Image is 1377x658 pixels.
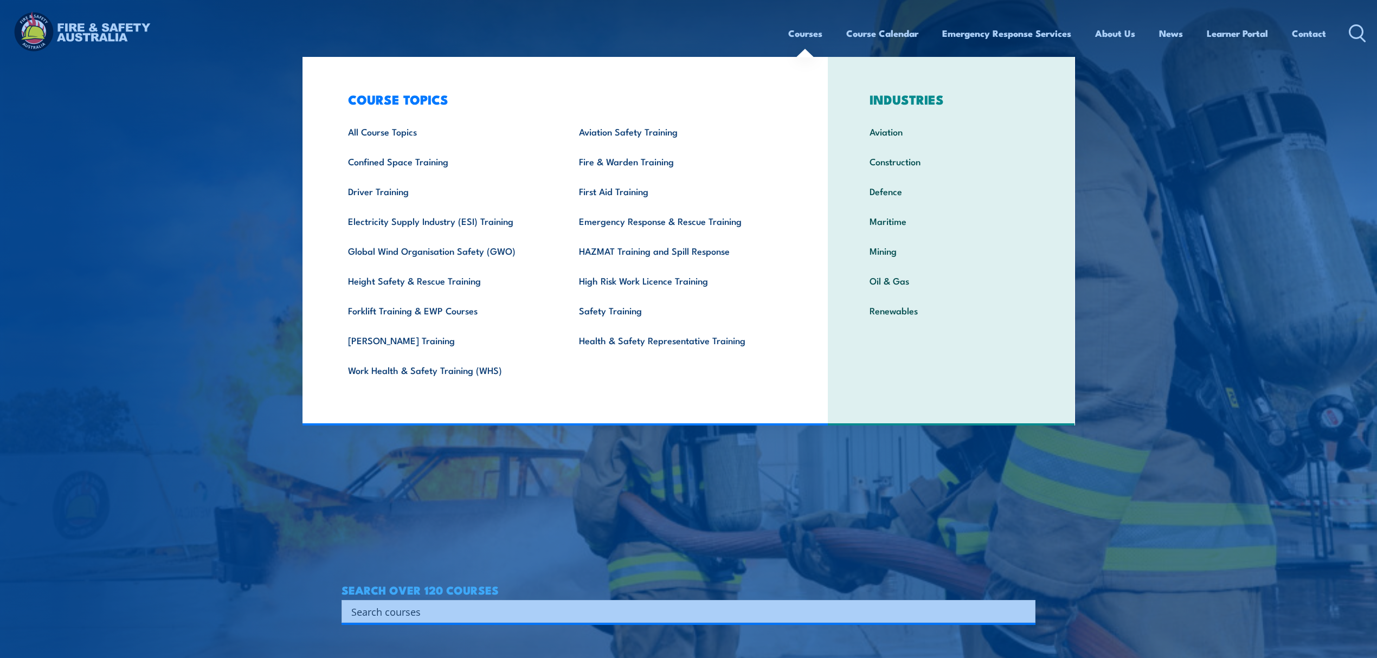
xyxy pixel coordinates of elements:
[562,295,794,325] a: Safety Training
[342,584,1035,596] h4: SEARCH OVER 120 COURSES
[331,325,563,355] a: [PERSON_NAME] Training
[853,117,1050,146] a: Aviation
[562,266,794,295] a: High Risk Work Licence Training
[353,604,1014,619] form: Search form
[853,176,1050,206] a: Defence
[1159,19,1183,48] a: News
[853,266,1050,295] a: Oil & Gas
[846,19,918,48] a: Course Calendar
[853,295,1050,325] a: Renewables
[562,146,794,176] a: Fire & Warden Training
[562,176,794,206] a: First Aid Training
[1095,19,1135,48] a: About Us
[331,206,563,236] a: Electricity Supply Industry (ESI) Training
[853,92,1050,107] h3: INDUSTRIES
[331,236,563,266] a: Global Wind Organisation Safety (GWO)
[331,92,794,107] h3: COURSE TOPICS
[562,325,794,355] a: Health & Safety Representative Training
[331,146,563,176] a: Confined Space Training
[331,117,563,146] a: All Course Topics
[562,236,794,266] a: HAZMAT Training and Spill Response
[562,117,794,146] a: Aviation Safety Training
[1292,19,1326,48] a: Contact
[331,266,563,295] a: Height Safety & Rescue Training
[853,146,1050,176] a: Construction
[853,206,1050,236] a: Maritime
[1207,19,1268,48] a: Learner Portal
[942,19,1071,48] a: Emergency Response Services
[331,355,563,385] a: Work Health & Safety Training (WHS)
[1016,604,1032,619] button: Search magnifier button
[853,236,1050,266] a: Mining
[788,19,822,48] a: Courses
[351,603,1012,620] input: Search input
[331,295,563,325] a: Forklift Training & EWP Courses
[562,206,794,236] a: Emergency Response & Rescue Training
[331,176,563,206] a: Driver Training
